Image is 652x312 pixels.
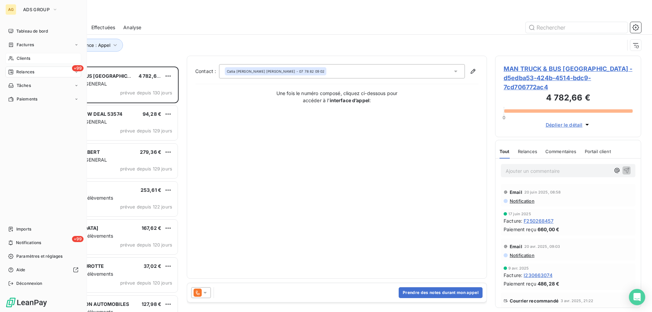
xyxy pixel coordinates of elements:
span: MAN TRUCK & BUS [GEOGRAPHIC_DATA] [48,73,144,79]
span: MAN TRUCK & BUS [GEOGRAPHIC_DATA] - d5edba53-424b-4514-bdc9-7cd706772ac4 [504,64,633,92]
span: +99 [72,236,84,242]
span: prévue depuis 129 jours [120,128,172,133]
span: Déconnexion [16,280,42,287]
span: Factures [17,42,34,48]
span: 486,28 € [538,280,559,287]
span: Analyse [123,24,141,31]
span: Imports [16,226,31,232]
img: Logo LeanPay [5,297,48,308]
p: Une fois le numéro composé, cliquez ci-dessous pour accéder à l’ : [269,90,405,104]
span: ADS GROUP [23,7,50,12]
span: Aide [16,267,25,273]
span: Email [510,244,522,249]
h3: 4 782,66 € [504,92,633,105]
div: Open Intercom Messenger [629,289,645,305]
div: - 07 78 82 09 02 [227,69,324,74]
span: Tableau de bord [16,28,48,34]
span: 127,98 € [142,301,161,307]
span: 94,28 € [143,111,161,117]
span: Facture : [504,217,522,224]
span: Déplier le détail [546,121,583,128]
strong: interface d’appel [330,97,370,103]
span: Paramètres et réglages [16,253,62,259]
span: prévue depuis 120 jours [120,242,172,247]
span: 20 avr. 2025, 09:03 [524,244,560,249]
span: Commentaires [545,149,577,154]
span: Portail client [585,149,611,154]
span: prévue depuis 120 jours [120,280,172,286]
button: Déplier le détail [544,121,593,129]
span: Relances [16,69,34,75]
a: Aide [5,264,81,275]
span: Email [510,189,522,195]
span: Paiements [17,96,37,102]
span: Relances [518,149,537,154]
span: SARL ROUSSILLON AUTOMOBILES [48,301,129,307]
span: 3 avr. 2025, 21:22 [561,299,594,303]
span: 253,61 € [141,187,161,193]
span: +99 [72,65,84,71]
span: 4 782,66 € [139,73,164,79]
span: Tâches [17,82,31,89]
span: prévue depuis 130 jours [120,90,172,95]
span: Courrier recommandé [510,298,559,304]
span: F250268457 [524,217,554,224]
span: 17 juin 2025 [508,212,531,216]
span: 167,62 € [142,225,161,231]
button: Prendre des notes durant mon appel [399,287,483,298]
input: Rechercher [526,22,628,33]
span: prévue depuis 129 jours [120,166,172,171]
span: 9 avr. 2025 [508,266,529,270]
span: Clients [17,55,30,61]
span: Facture : [504,272,522,279]
span: Tout [500,149,510,154]
div: grid [33,67,179,312]
span: Paiement reçu [504,280,536,287]
span: Notifications [16,240,41,246]
span: prévue depuis 122 jours [120,204,172,209]
span: 660,00 € [538,226,559,233]
label: Contact : [195,68,219,75]
span: Catia [PERSON_NAME] [PERSON_NAME] [227,69,295,74]
span: Effectuées [91,24,115,31]
span: 20 juin 2025, 08:58 [524,190,561,194]
span: 0 [503,115,505,120]
div: AG [5,4,16,15]
span: Notification [509,198,535,204]
span: Notification [509,253,535,258]
span: I230663074 [524,272,553,279]
span: Paiement reçu [504,226,536,233]
span: 37,02 € [144,263,161,269]
span: 279,36 € [140,149,161,155]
